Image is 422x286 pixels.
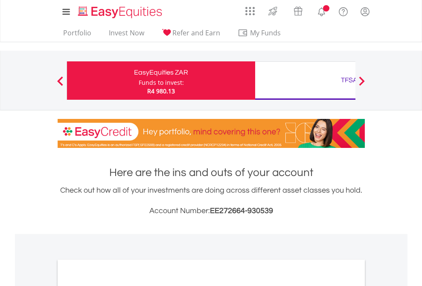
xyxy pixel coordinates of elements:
a: My Profile [354,2,376,21]
h3: Account Number: [58,205,365,217]
span: EE272664-930539 [210,207,273,215]
img: EasyCredit Promotion Banner [58,119,365,148]
a: Portfolio [60,29,95,42]
a: Invest Now [105,29,148,42]
a: FAQ's and Support [332,2,354,19]
button: Next [353,81,370,89]
div: Check out how all of your investments are doing across different asset classes you hold. [58,185,365,217]
a: Refer and Earn [158,29,224,42]
a: Notifications [311,2,332,19]
div: Funds to invest: [139,78,184,87]
img: vouchers-v2.svg [291,4,305,18]
h1: Here are the ins and outs of your account [58,165,365,180]
button: Previous [52,81,69,89]
span: My Funds [238,27,294,38]
img: EasyEquities_Logo.png [76,5,166,19]
img: grid-menu-icon.svg [245,6,255,16]
span: Refer and Earn [172,28,220,38]
div: EasyEquities ZAR [72,66,250,78]
a: Vouchers [285,2,311,18]
img: thrive-v2.svg [266,4,280,18]
span: R4 980.13 [147,87,175,95]
a: AppsGrid [240,2,260,16]
a: Home page [75,2,166,19]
